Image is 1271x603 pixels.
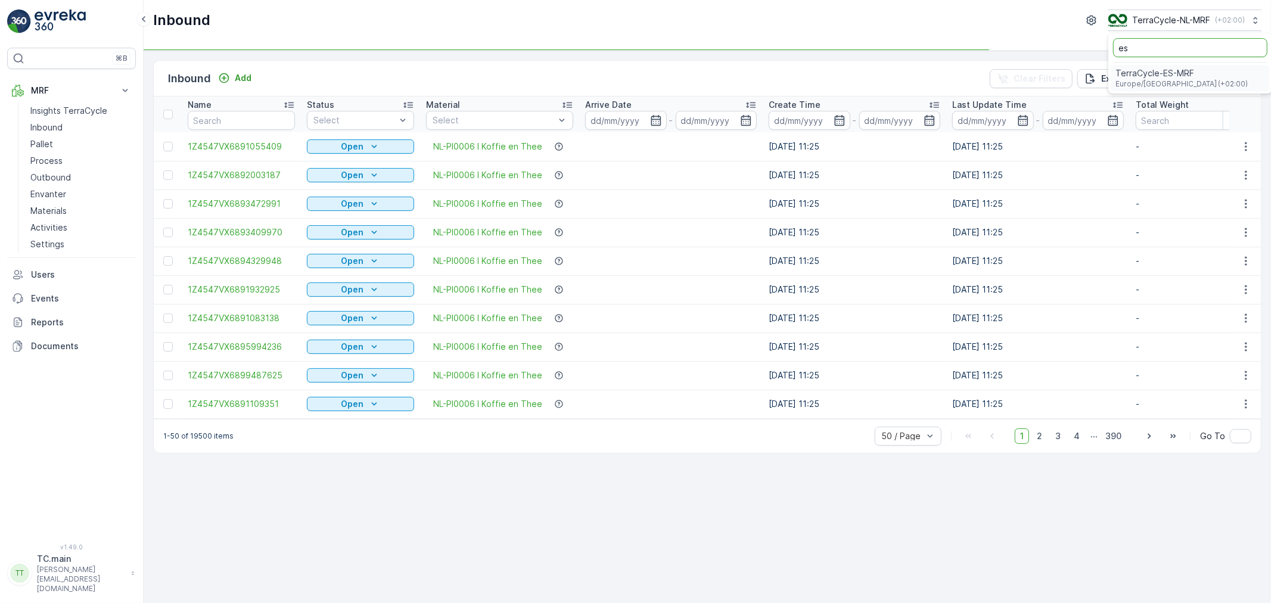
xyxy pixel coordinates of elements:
[30,205,67,217] p: Materials
[433,312,542,324] span: NL-PI0006 I Koffie en Thee
[1015,428,1029,444] span: 1
[946,390,1130,418] td: [DATE] 11:25
[1136,312,1243,324] p: -
[307,99,334,111] p: Status
[163,342,173,352] div: Toggle Row Selected
[1132,14,1210,26] p: TerraCycle-NL-MRF
[307,311,414,325] button: Open
[26,102,136,119] a: Insights TerraCycle
[188,198,295,210] a: 1Z4547VX6893472991
[433,114,555,126] p: Select
[426,99,460,111] p: Material
[946,218,1130,247] td: [DATE] 11:25
[307,340,414,354] button: Open
[763,361,946,390] td: [DATE] 11:25
[188,255,295,267] a: 1Z4547VX6894329948
[30,122,63,133] p: Inbound
[433,141,542,153] a: NL-PI0006 I Koffie en Thee
[1136,141,1243,153] p: -
[26,236,136,253] a: Settings
[763,218,946,247] td: [DATE] 11:25
[1031,428,1048,444] span: 2
[7,553,136,593] button: TTTC.main[PERSON_NAME][EMAIL_ADDRESS][DOMAIN_NAME]
[341,284,363,296] p: Open
[669,113,673,128] p: -
[585,111,667,130] input: dd/mm/yyyy
[30,138,53,150] p: Pallet
[1108,14,1127,27] img: TC_v739CUj.png
[37,553,125,565] p: TC.main
[946,247,1130,275] td: [DATE] 11:25
[31,316,131,328] p: Reports
[1136,111,1243,130] input: Search
[1101,73,1129,85] p: Export
[1136,341,1243,353] p: -
[163,431,234,441] p: 1-50 of 19500 items
[235,72,251,84] p: Add
[188,141,295,153] span: 1Z4547VX6891055409
[763,132,946,161] td: [DATE] 11:25
[188,111,295,130] input: Search
[31,85,112,97] p: MRF
[341,312,363,324] p: Open
[763,247,946,275] td: [DATE] 11:25
[769,111,850,130] input: dd/mm/yyyy
[1115,67,1248,79] span: TerraCycle-ES-MRF
[433,284,542,296] a: NL-PI0006 I Koffie en Thee
[1115,79,1248,89] span: Europe/[GEOGRAPHIC_DATA] (+02:00)
[307,197,414,211] button: Open
[188,341,295,353] span: 1Z4547VX6895994236
[585,99,632,111] p: Arrive Date
[26,203,136,219] a: Materials
[188,99,212,111] p: Name
[769,99,821,111] p: Create Time
[7,310,136,334] a: Reports
[313,114,396,126] p: Select
[307,225,414,240] button: Open
[1090,428,1098,444] p: ...
[163,199,173,209] div: Toggle Row Selected
[946,189,1130,218] td: [DATE] 11:25
[433,169,542,181] a: NL-PI0006 I Koffie en Thee
[163,313,173,323] div: Toggle Row Selected
[307,368,414,383] button: Open
[7,79,136,102] button: MRF
[1136,169,1243,181] p: -
[1136,226,1243,238] p: -
[26,136,136,153] a: Pallet
[26,153,136,169] a: Process
[1136,255,1243,267] p: -
[1100,428,1127,444] span: 390
[341,341,363,353] p: Open
[946,361,1130,390] td: [DATE] 11:25
[7,263,136,287] a: Users
[1136,99,1189,111] p: Total Weight
[7,543,136,551] span: v 1.49.0
[307,139,414,154] button: Open
[433,255,542,267] a: NL-PI0006 I Koffie en Thee
[433,369,542,381] a: NL-PI0006 I Koffie en Thee
[163,399,173,409] div: Toggle Row Selected
[153,11,210,30] p: Inbound
[188,226,295,238] a: 1Z4547VX6893409970
[763,304,946,332] td: [DATE] 11:25
[188,369,295,381] span: 1Z4547VX6899487625
[31,293,131,304] p: Events
[188,398,295,410] a: 1Z4547VX6891109351
[307,397,414,411] button: Open
[163,142,173,151] div: Toggle Row Selected
[30,105,107,117] p: Insights TerraCycle
[341,398,363,410] p: Open
[30,222,67,234] p: Activities
[763,161,946,189] td: [DATE] 11:25
[30,172,71,184] p: Outbound
[10,564,29,583] div: TT
[31,269,131,281] p: Users
[1136,198,1243,210] p: -
[946,275,1130,304] td: [DATE] 11:25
